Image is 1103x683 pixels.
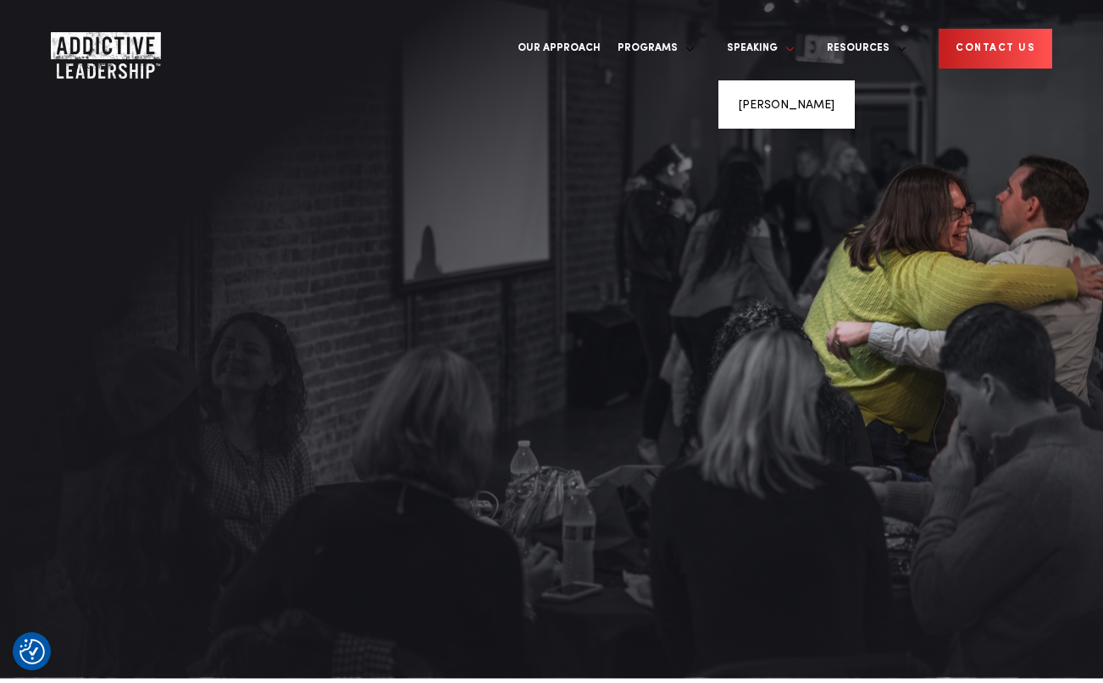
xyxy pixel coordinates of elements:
a: [PERSON_NAME] [739,99,834,111]
img: Revisit consent button [19,639,45,664]
a: Resources [818,17,906,80]
a: Our Approach [509,17,609,80]
button: Consent Preferences [19,639,45,664]
a: CONTACT US [939,29,1052,69]
a: Home [51,32,152,66]
a: Programs [609,17,695,80]
a: Speaking [718,17,795,80]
